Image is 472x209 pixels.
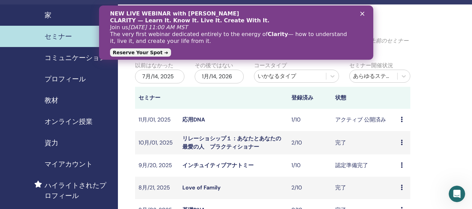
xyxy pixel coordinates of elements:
th: セミナー [135,87,179,109]
span: 家 [45,10,51,20]
td: 完了 [332,177,397,199]
th: 登録済み [288,87,331,109]
span: コミュニケーション [45,53,106,63]
td: 11月/01, 2025 [135,109,179,131]
label: セミナー開催状況 [349,61,393,70]
b: Clarity [169,25,189,32]
td: 1/10 [288,154,331,177]
td: 2/10 [288,131,331,154]
td: 2/10 [288,177,331,199]
td: 8月/21, 2025 [135,177,179,199]
iframe: Intercom live chat [449,186,465,202]
span: プロフィール [45,74,86,84]
span: 資力 [45,138,58,148]
div: 1月/14, 2026 [195,70,244,83]
div: いかなるタイプ [258,72,323,80]
a: Reserve Your Spot ➜ [11,43,72,51]
span: セミナー [45,31,72,42]
a: リレーショシップ１：あなたとあなたの最愛の人 プラクティショナー [182,135,281,150]
label: 以前はなかった [135,61,173,70]
span: 教材 [45,95,58,105]
iframe: Intercom live chat バナー [99,5,373,60]
label: コースタイプ [254,61,287,70]
td: 1/10 [288,109,331,131]
td: 10月/01, 2025 [135,131,179,154]
div: クローズ [261,6,268,10]
span: マイアカウント [45,159,93,169]
a: Love of Family [182,184,221,191]
span: ハイライトされたプロフィール [45,180,112,201]
td: 完了 [332,131,397,154]
th: 状態 [332,87,397,109]
span: オンライン授業 [45,116,93,127]
td: アクティブ 公開済み [332,109,397,131]
a: インチュイティブアナトミー [182,162,254,169]
div: あらゆるステータス [353,72,394,80]
a: 応用DNA [182,116,205,123]
label: その後ではない [195,61,233,70]
div: 7月/14, 2025 [135,70,184,83]
td: 認定準備完了 [332,154,397,177]
td: 9月/20, 2025 [135,154,179,177]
